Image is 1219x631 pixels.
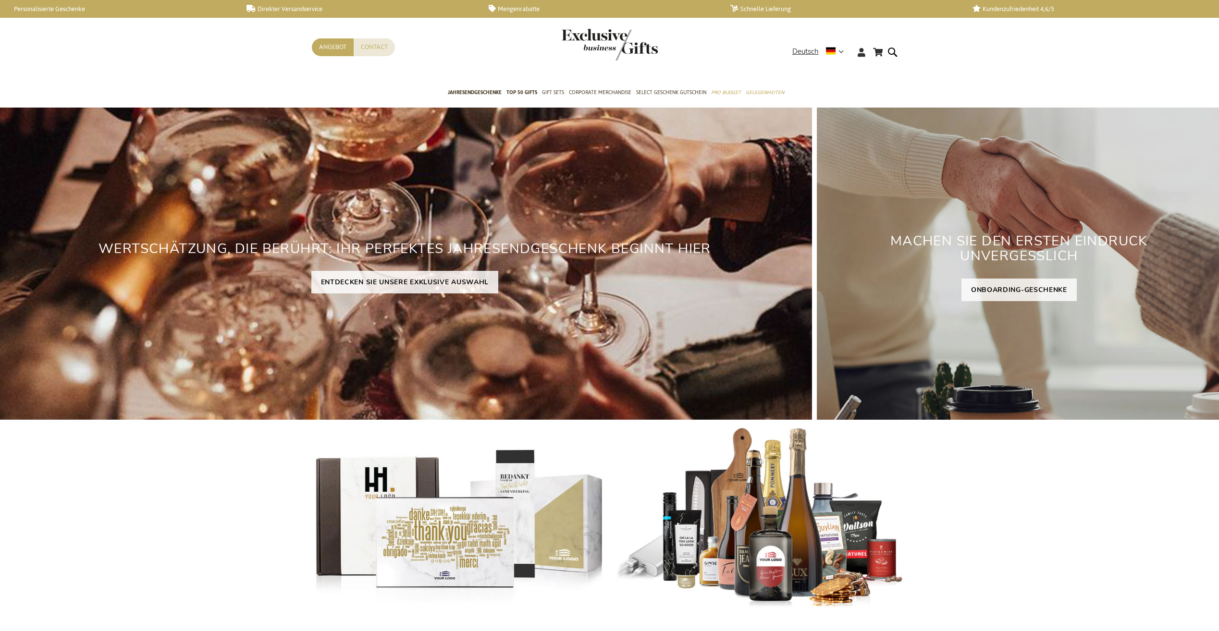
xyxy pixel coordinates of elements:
[506,81,537,105] a: TOP 50 Gifts
[312,427,605,610] img: Gepersonaliseerde relatiegeschenken voor personeel en klanten
[792,46,819,57] span: Deutsch
[5,5,231,13] a: Personalisierte Geschenke
[542,87,564,97] span: Gift Sets
[636,81,706,105] a: Select Geschenk Gutschein
[562,29,658,61] img: Exclusive Business gifts logo
[569,81,631,105] a: Corporate Merchandise
[354,38,395,56] a: Contact
[636,87,706,97] span: Select Geschenk Gutschein
[448,81,502,105] a: Jahresendgeschenke
[569,87,631,97] span: Corporate Merchandise
[730,5,957,13] a: Schnelle Lieferung
[961,279,1077,301] a: ONBOARDING-GESCHENKE
[746,81,784,105] a: Gelegenheiten
[542,81,564,105] a: Gift Sets
[246,5,473,13] a: Direkter Versandservice
[711,81,741,105] a: Pro Budget
[311,271,499,293] a: ENTDECKEN SIE UNSERE EXKLUSIVE AUSWAHL
[562,29,610,61] a: store logo
[489,5,715,13] a: Mengenrabatte
[506,87,537,97] span: TOP 50 Gifts
[746,87,784,97] span: Gelegenheiten
[448,87,502,97] span: Jahresendgeschenke
[615,427,908,610] img: Personalisierte Geschenke für Kunden und Mitarbeiter mit WirkungPersonalisierte Geschenke für Kun...
[711,87,741,97] span: Pro Budget
[973,5,1199,13] a: Kundenzufriedenheit 4,6/5
[312,38,354,56] a: Angebot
